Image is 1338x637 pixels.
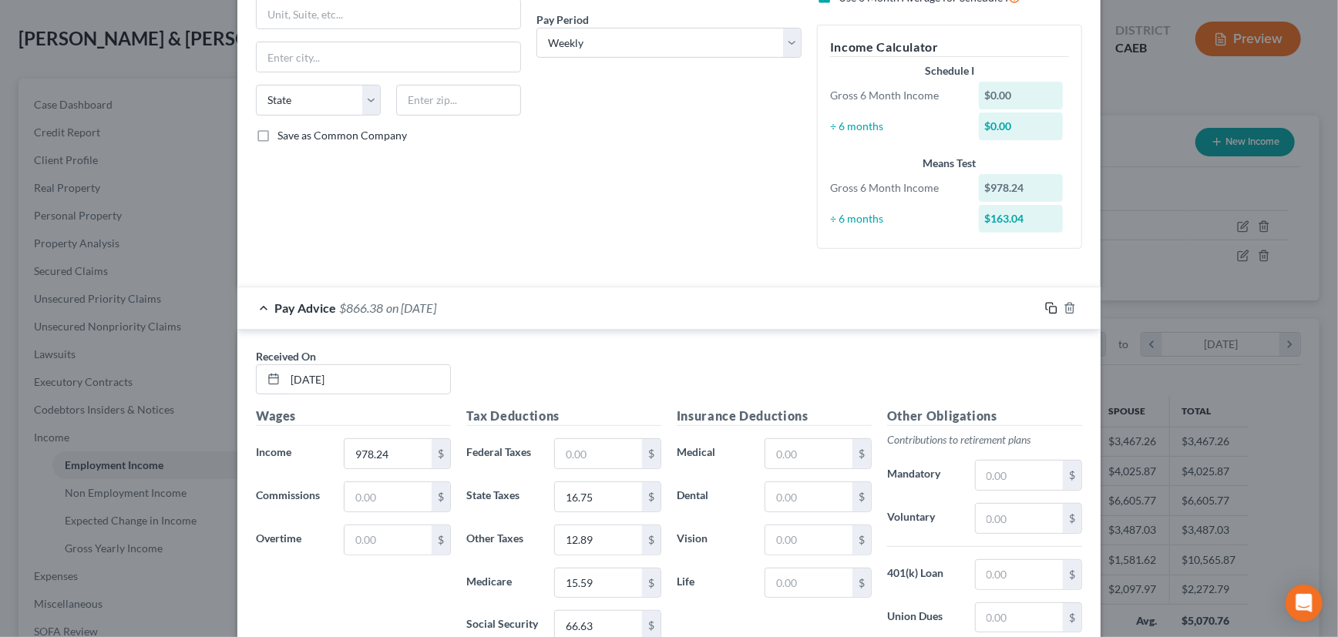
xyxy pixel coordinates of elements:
input: 0.00 [765,482,852,511]
input: 0.00 [555,439,642,468]
label: Vision [669,525,757,555]
label: Medicare [459,568,546,598]
div: $ [852,439,871,468]
div: $ [432,482,450,511]
label: Federal Taxes [459,438,546,469]
div: $ [1063,560,1081,589]
div: $ [1063,504,1081,533]
input: 0.00 [765,568,852,598]
div: $ [1063,461,1081,490]
input: 0.00 [976,603,1063,632]
input: 0.00 [555,568,642,598]
label: Medical [669,438,757,469]
div: $ [852,525,871,555]
div: $0.00 [979,112,1064,140]
div: $ [1063,603,1081,632]
label: Voluntary [879,503,967,534]
div: $163.04 [979,205,1064,233]
input: 0.00 [345,482,432,511]
div: $ [852,568,871,598]
input: 0.00 [765,525,852,555]
input: 0.00 [976,504,1063,533]
div: ÷ 6 months [822,119,971,134]
div: $ [432,525,450,555]
div: Means Test [830,156,1069,171]
span: Income [256,445,291,458]
div: $ [432,439,450,468]
h5: Tax Deductions [466,407,661,426]
div: Gross 6 Month Income [822,180,971,196]
label: Commissions [248,481,336,512]
input: Enter zip... [396,85,521,116]
span: $866.38 [339,300,383,315]
input: 0.00 [765,439,852,468]
label: Dental [669,481,757,512]
span: Received On [256,350,316,363]
h5: Wages [256,407,451,426]
div: $ [642,525,661,555]
div: Open Intercom Messenger [1286,585,1323,622]
input: 0.00 [976,461,1063,490]
input: Enter city... [257,42,520,72]
div: Schedule I [830,63,1069,79]
h5: Other Obligations [887,407,1082,426]
h5: Income Calculator [830,38,1069,57]
label: Mandatory [879,460,967,491]
div: ÷ 6 months [822,211,971,226]
span: Pay Period [536,13,589,26]
label: 401(k) Loan [879,559,967,590]
label: Union Dues [879,602,967,633]
input: 0.00 [555,482,642,511]
span: Save as Common Company [277,129,407,142]
div: $ [852,482,871,511]
input: 0.00 [345,525,432,555]
div: $0.00 [979,82,1064,109]
label: Other Taxes [459,525,546,555]
span: Pay Advice [274,300,336,315]
label: Life [669,568,757,598]
div: $978.24 [979,174,1064,202]
input: 0.00 [555,525,642,555]
p: Contributions to retirement plans [887,432,1082,448]
label: Overtime [248,525,336,555]
div: Gross 6 Month Income [822,88,971,103]
label: State Taxes [459,481,546,512]
input: 0.00 [976,560,1063,589]
h5: Insurance Deductions [677,407,872,426]
div: $ [642,439,661,468]
div: $ [642,482,661,511]
input: 0.00 [345,439,432,468]
span: on [DATE] [386,300,436,315]
input: MM/DD/YYYY [285,365,450,394]
div: $ [642,568,661,598]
